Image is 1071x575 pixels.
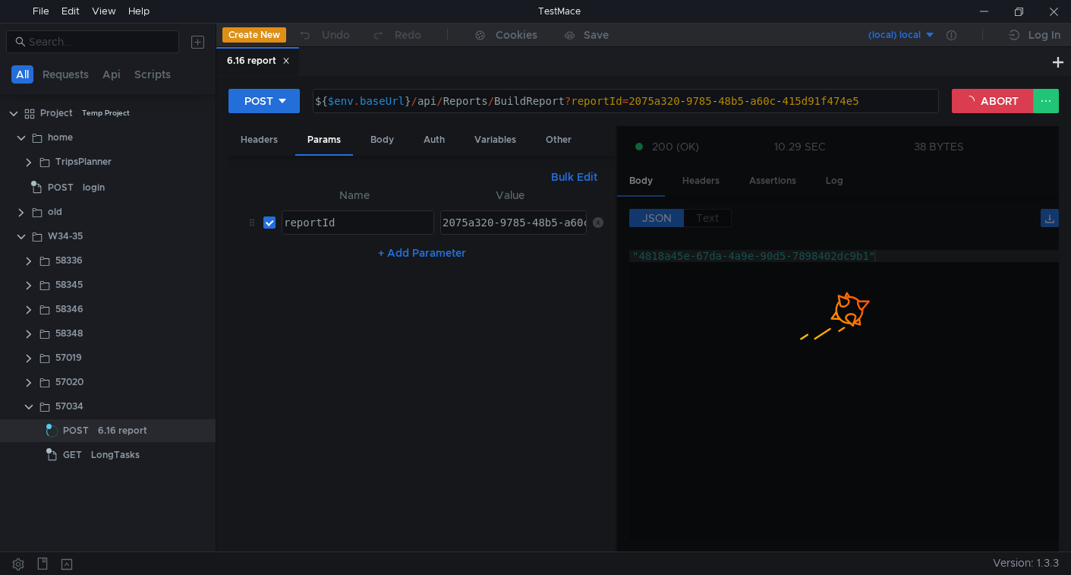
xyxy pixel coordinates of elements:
button: Redo [361,24,432,46]
div: 57019 [55,346,82,369]
div: LongTasks [91,444,140,466]
div: Redo [395,26,421,44]
button: Bulk Edit [545,168,603,186]
div: Body [358,126,406,154]
div: Save [584,30,609,40]
div: W34-35 [48,225,83,248]
div: Temp Project [82,102,130,125]
input: Search... [29,33,170,50]
div: 58345 [55,273,83,296]
div: Cookies [496,26,537,44]
div: POST [244,93,273,109]
button: (local) local [830,23,936,47]
div: (local) local [868,28,921,43]
th: Value [434,186,587,204]
div: 57020 [55,371,83,393]
div: 6.16 report [227,53,290,69]
div: home [48,126,73,149]
div: 58336 [55,249,83,272]
div: Log In [1028,26,1060,44]
div: Variables [462,126,528,154]
button: Api [98,65,125,84]
button: + Add Parameter [372,244,472,262]
button: Undo [286,24,361,46]
span: Loading... [44,423,60,439]
button: POST [228,89,300,113]
div: 58348 [55,322,83,345]
span: Version: 1.3.3 [993,552,1059,574]
div: 57034 [55,395,83,418]
div: 58346 [55,298,83,321]
div: Auth [411,126,457,154]
div: Project [40,102,73,125]
div: Undo [322,26,350,44]
div: login [83,176,105,199]
span: POST [63,419,89,442]
button: ABORT [952,89,1034,113]
div: Params [295,126,353,156]
span: POST [48,176,74,199]
span: GET [63,444,82,466]
th: Name [276,186,434,204]
button: Scripts [130,65,175,84]
button: Requests [38,65,93,84]
div: 6.16 report [98,419,147,442]
button: All [11,65,33,84]
div: Headers [228,126,290,154]
div: old [48,201,62,223]
div: TripsPlanner [55,150,112,173]
button: Create New [222,27,286,43]
div: Other [534,126,584,154]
